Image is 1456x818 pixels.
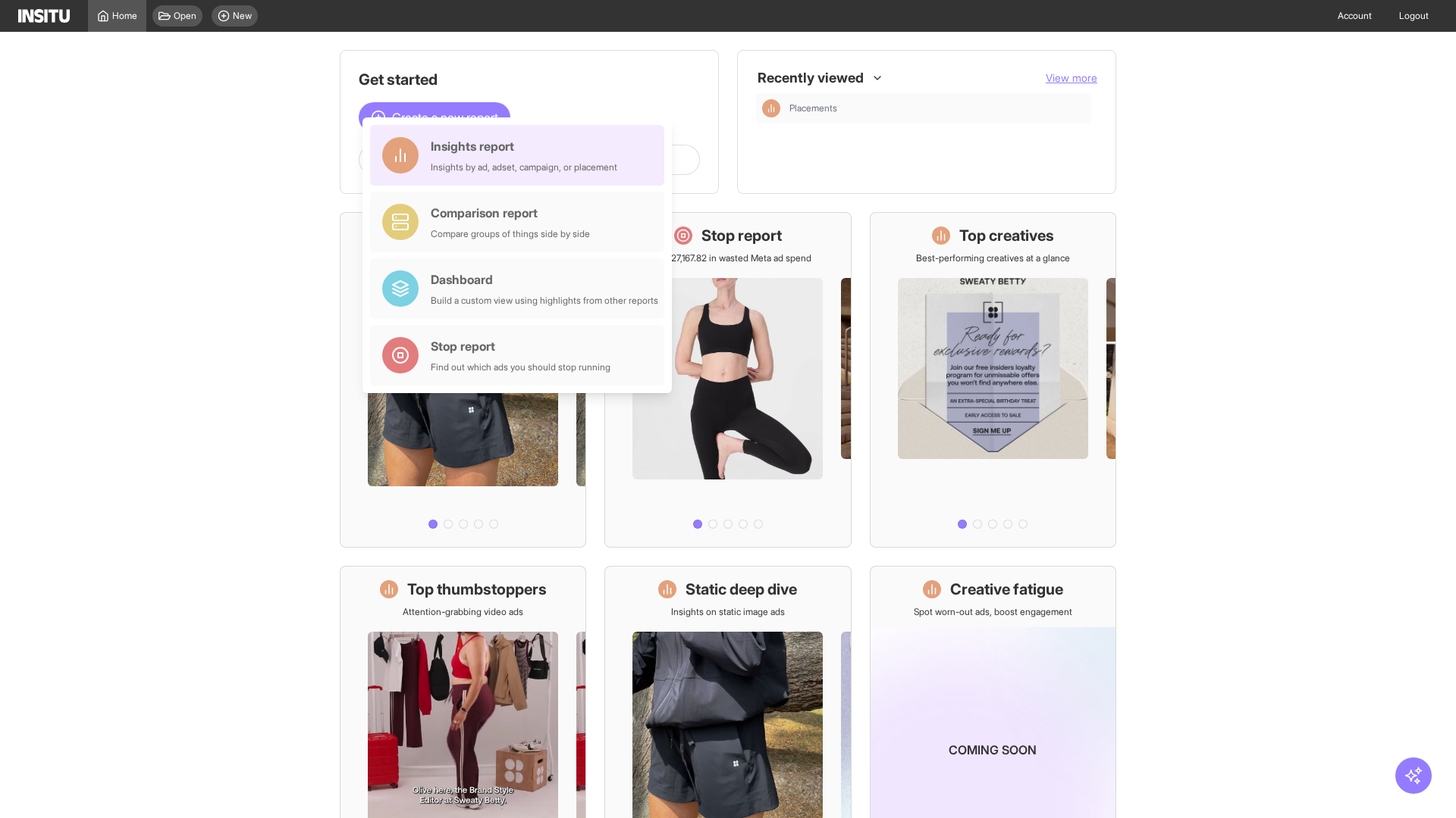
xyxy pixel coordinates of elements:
[233,10,252,22] span: New
[340,212,586,548] a: What's live nowSee all active ads instantly
[18,9,70,23] img: Logo
[359,69,700,90] h1: Get started
[959,225,1054,246] h1: Top creatives
[870,212,1116,548] a: Top creativesBest-performing creatives at a glance
[407,579,547,600] h1: Top thumbstoppers
[604,212,851,548] a: Stop reportSave £27,167.82 in wasted Meta ad spend
[1046,71,1097,84] span: View more
[431,204,590,222] div: Comparison report
[762,99,780,117] div: Insights
[431,228,590,240] div: Compare groups of things side by side
[174,10,196,22] span: Open
[686,579,797,600] h1: Static deep dive
[431,295,658,307] div: Build a custom view using highlights from other reports
[431,137,617,155] div: Insights report
[392,108,498,126] span: Create a new report
[1046,70,1097,86] button: View more
[789,102,1085,114] span: Placements
[916,252,1070,264] p: Best-performing creatives at a glance
[403,606,523,618] p: Attention-grabbing video ads
[644,252,811,264] p: Save £27,167.82 in wasted Meta ad spend
[431,337,610,355] div: Stop report
[789,102,837,114] span: Placements
[671,606,785,618] p: Insights on static image ads
[112,10,137,22] span: Home
[701,225,782,246] h1: Stop report
[431,161,617,173] div: Insights by ad, adset, campaign, or placement
[359,102,510,133] button: Create a new report
[431,361,610,373] div: Find out which ads you should stop running
[431,270,658,289] div: Dashboard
